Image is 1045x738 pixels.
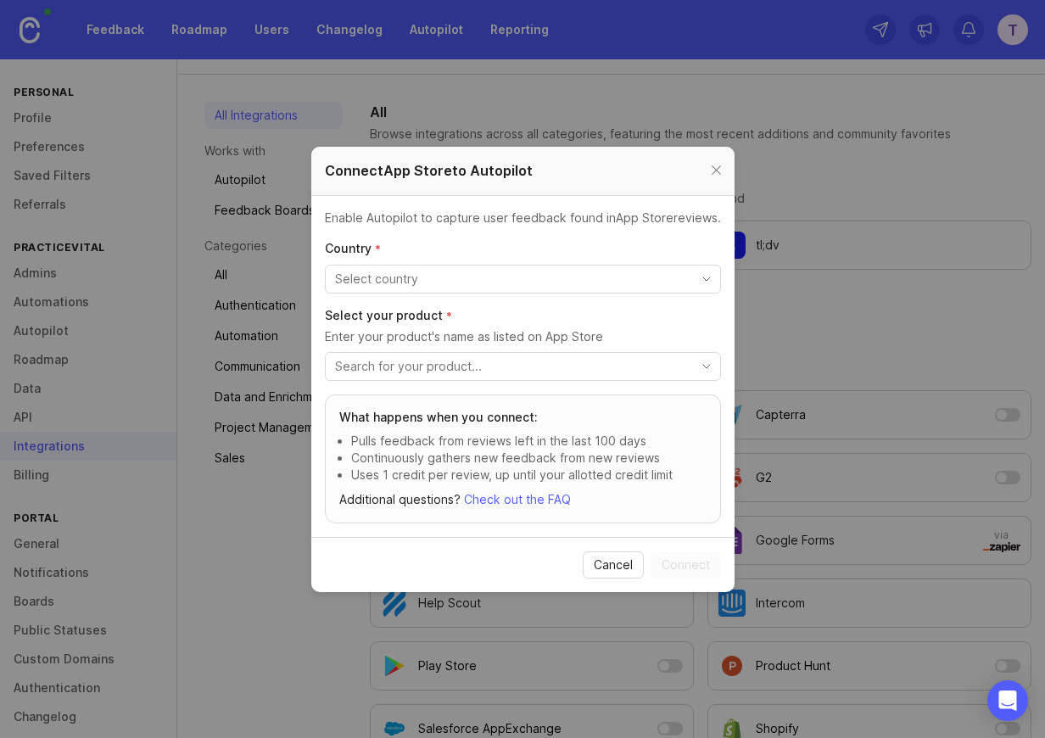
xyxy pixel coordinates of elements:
p: Uses 1 credit per review, up until your allotted credit limit [351,467,707,484]
h3: What happens when you connect: [339,409,707,426]
p: Country [325,240,721,258]
p: Enter your product's name as listed on App Store [325,328,721,345]
div: Open Intercom Messenger [987,680,1028,721]
div: toggle menu [325,352,721,381]
p: Continuously gathers new feedback from new reviews [351,450,707,467]
div: toggle menu [325,265,721,294]
p: Pulls feedback from reviews left in the last 100 days [351,433,707,450]
p: Select your product [325,307,721,325]
button: Cancel [583,551,644,579]
svg: toggle icon [693,360,720,373]
a: Check out the FAQ [464,492,571,506]
input: Select country [335,270,691,288]
span: Cancel [594,556,633,573]
p: Enable Autopilot to capture user feedback found in App Store reviews. [325,210,721,226]
input: Search for your product... [335,357,691,376]
span: Connect App Store to Autopilot [325,162,533,179]
svg: toggle icon [693,272,720,286]
p: Additional questions? [339,490,707,509]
